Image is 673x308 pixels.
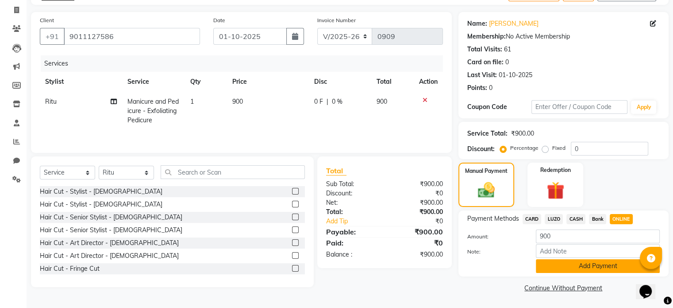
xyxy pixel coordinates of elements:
div: 01-10-2025 [499,70,532,80]
th: Price [227,72,309,92]
span: 900 [232,97,243,105]
div: 0 [489,83,492,93]
span: 900 [377,97,387,105]
div: Hair Cut - Senior Stylist - [DEMOGRAPHIC_DATA] [40,213,182,222]
input: Add Note [536,244,660,258]
div: ₹0 [385,238,450,248]
div: Discount: [467,144,495,154]
span: LUZO [545,214,563,224]
button: Add Payment [536,259,660,273]
th: Stylist [40,72,122,92]
span: Total [326,166,346,175]
div: ₹900.00 [385,179,450,189]
input: Amount [536,230,660,243]
div: Services [41,55,450,72]
label: Fixed [552,144,565,152]
div: Hair Cut - Stylist - [DEMOGRAPHIC_DATA] [40,200,162,209]
div: Points: [467,83,487,93]
div: ₹900.00 [385,250,450,259]
span: Ritu [45,97,57,105]
div: 61 [504,45,511,54]
div: Payable: [319,226,385,237]
div: Net: [319,198,385,207]
div: Hair Cut - Art Director - [DEMOGRAPHIC_DATA] [40,238,179,248]
span: 0 F [314,97,323,106]
div: ₹900.00 [385,198,450,207]
div: Hair Cut - Fringe Cut [40,264,100,273]
div: Service Total: [467,129,508,138]
label: Manual Payment [465,167,508,175]
div: No Active Membership [467,32,660,41]
div: Hair Cut - Stylist - [DEMOGRAPHIC_DATA] [40,187,162,196]
span: CASH [566,214,585,224]
th: Action [414,72,443,92]
div: Last Visit: [467,70,497,80]
div: Balance : [319,250,385,259]
a: Continue Without Payment [460,284,667,293]
label: Percentage [510,144,538,152]
label: Redemption [540,166,571,174]
label: Amount: [461,233,529,241]
img: _cash.svg [473,180,500,200]
button: Apply [631,101,656,114]
span: Bank [589,214,606,224]
div: Discount: [319,189,385,198]
a: [PERSON_NAME] [489,19,538,28]
th: Disc [309,72,371,92]
div: Total Visits: [467,45,502,54]
div: Card on file: [467,58,504,67]
div: ₹0 [395,217,449,226]
input: Enter Offer / Coupon Code [531,100,628,114]
span: 0 % [332,97,342,106]
input: Search or Scan [161,165,305,179]
div: Paid: [319,238,385,248]
th: Qty [185,72,227,92]
label: Invoice Number [317,16,356,24]
div: ₹900.00 [385,226,450,237]
div: Membership: [467,32,506,41]
span: CARD [523,214,542,224]
div: 0 [505,58,509,67]
div: ₹0 [385,189,450,198]
th: Service [122,72,185,92]
div: ₹900.00 [385,207,450,217]
div: ₹900.00 [511,129,534,138]
span: Payment Methods [467,214,519,223]
iframe: chat widget [636,273,664,299]
div: Total: [319,207,385,217]
button: +91 [40,28,65,45]
span: 1 [190,97,194,105]
label: Client [40,16,54,24]
th: Total [371,72,414,92]
div: Sub Total: [319,179,385,189]
input: Search by Name/Mobile/Email/Code [64,28,200,45]
img: _gift.svg [541,179,570,202]
div: Hair Cut - Senior Stylist - [DEMOGRAPHIC_DATA] [40,226,182,235]
a: Add Tip [319,217,395,226]
div: Coupon Code [467,102,531,112]
label: Note: [461,248,529,256]
div: Name: [467,19,487,28]
div: Hair Cut - Art Director - [DEMOGRAPHIC_DATA] [40,251,179,261]
span: | [327,97,328,106]
span: ONLINE [610,214,633,224]
label: Date [213,16,225,24]
span: Manicure and Pedicure - Exfoliating Pedicure [127,97,179,124]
